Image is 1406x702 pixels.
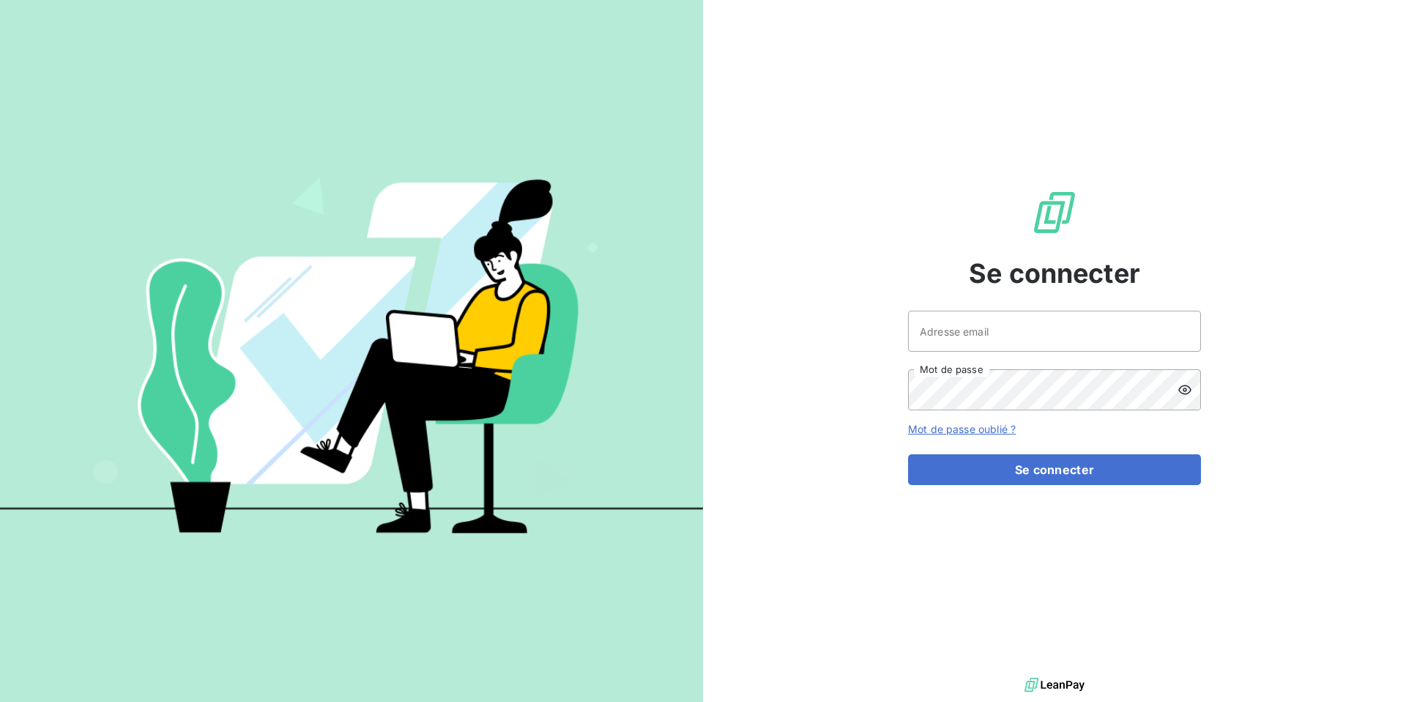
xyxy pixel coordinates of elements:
[908,423,1016,435] a: Mot de passe oublié ?
[969,254,1140,293] span: Se connecter
[908,454,1201,485] button: Se connecter
[908,311,1201,352] input: placeholder
[1024,674,1085,696] img: logo
[1031,189,1078,236] img: Logo LeanPay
